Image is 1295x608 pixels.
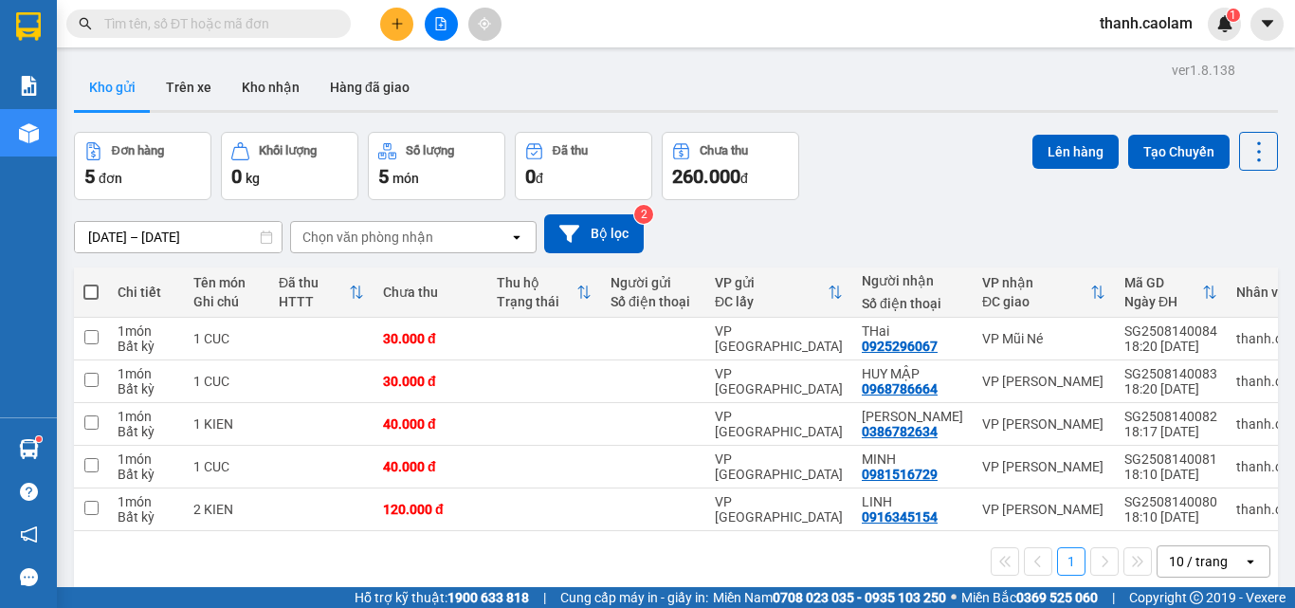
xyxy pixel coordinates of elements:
[246,171,260,186] span: kg
[662,132,799,200] button: Chưa thu260.000đ
[383,285,478,300] div: Chưa thu
[151,64,227,110] button: Trên xe
[1190,591,1203,604] span: copyright
[1227,9,1240,22] sup: 1
[383,374,478,389] div: 30.000 đ
[231,165,242,188] span: 0
[715,494,843,525] div: VP [GEOGRAPHIC_DATA]
[740,171,748,186] span: đ
[383,331,478,346] div: 30.000 đ
[1124,424,1217,439] div: 18:17 [DATE]
[862,409,963,424] div: ANH BẢO
[862,451,963,467] div: MINH
[315,64,425,110] button: Hàng đã giao
[862,509,938,525] div: 0916345154
[302,228,433,247] div: Chọn văn phòng nhận
[1243,554,1258,569] svg: open
[862,366,963,381] div: HUY MẬP
[1115,267,1227,318] th: Toggle SortBy
[269,267,374,318] th: Toggle SortBy
[487,267,601,318] th: Toggle SortBy
[447,590,529,605] strong: 1900 633 818
[227,64,315,110] button: Kho nhận
[544,214,644,253] button: Bộ lọc
[1112,587,1115,608] span: |
[279,275,349,290] div: Đã thu
[1124,323,1217,339] div: SG2508140084
[118,494,174,509] div: 1 món
[715,275,828,290] div: VP gửi
[118,509,174,525] div: Bất kỳ
[1124,509,1217,525] div: 18:10 [DATE]
[862,424,938,439] div: 0386782634
[1250,8,1284,41] button: caret-down
[193,459,260,474] div: 1 CUC
[279,294,349,309] div: HTTT
[193,331,260,346] div: 1 CUC
[525,165,536,188] span: 0
[84,165,95,188] span: 5
[383,502,478,517] div: 120.000 đ
[118,467,174,482] div: Bất kỳ
[193,275,260,290] div: Tên món
[193,502,260,517] div: 2 KIEN
[383,416,478,432] div: 40.000 đ
[118,381,174,396] div: Bất kỳ
[715,366,843,396] div: VP [GEOGRAPHIC_DATA]
[392,171,419,186] span: món
[1124,339,1217,354] div: 18:20 [DATE]
[378,165,389,188] span: 5
[862,381,938,396] div: 0968786664
[1032,135,1119,169] button: Lên hàng
[951,594,957,601] span: ⚪️
[118,323,174,339] div: 1 món
[536,171,543,186] span: đ
[773,590,946,605] strong: 0708 023 035 - 0935 103 250
[705,267,852,318] th: Toggle SortBy
[715,294,828,309] div: ĐC lấy
[982,416,1105,432] div: VP [PERSON_NAME]
[1124,294,1202,309] div: Ngày ĐH
[368,132,505,200] button: Số lượng5món
[355,587,529,608] span: Hỗ trợ kỹ thuật:
[509,230,524,245] svg: open
[478,17,491,30] span: aim
[715,451,843,482] div: VP [GEOGRAPHIC_DATA]
[19,439,39,459] img: warehouse-icon
[36,436,42,442] sup: 1
[118,285,174,300] div: Chi tiết
[611,294,696,309] div: Số điện thoại
[1124,381,1217,396] div: 18:20 [DATE]
[104,13,328,34] input: Tìm tên, số ĐT hoặc mã đơn
[99,171,122,186] span: đơn
[1172,60,1235,81] div: ver 1.8.138
[74,132,211,200] button: Đơn hàng5đơn
[1124,494,1217,509] div: SG2508140080
[19,76,39,96] img: solution-icon
[118,451,174,467] div: 1 món
[112,144,164,157] div: Đơn hàng
[715,323,843,354] div: VP [GEOGRAPHIC_DATA]
[118,366,174,381] div: 1 món
[468,8,502,41] button: aim
[259,144,317,157] div: Khối lượng
[74,64,151,110] button: Kho gửi
[982,502,1105,517] div: VP [PERSON_NAME]
[1124,275,1202,290] div: Mã GD
[553,144,588,157] div: Đã thu
[20,483,38,501] span: question-circle
[1124,366,1217,381] div: SG2508140083
[982,374,1105,389] div: VP [PERSON_NAME]
[611,275,696,290] div: Người gửi
[862,273,963,288] div: Người nhận
[193,374,260,389] div: 1 CUC
[221,132,358,200] button: Khối lượng0kg
[862,494,963,509] div: LINH
[1259,15,1276,32] span: caret-down
[713,587,946,608] span: Miền Nam
[700,144,748,157] div: Chưa thu
[383,459,478,474] div: 40.000 đ
[672,165,740,188] span: 260.000
[973,267,1115,318] th: Toggle SortBy
[19,123,39,143] img: warehouse-icon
